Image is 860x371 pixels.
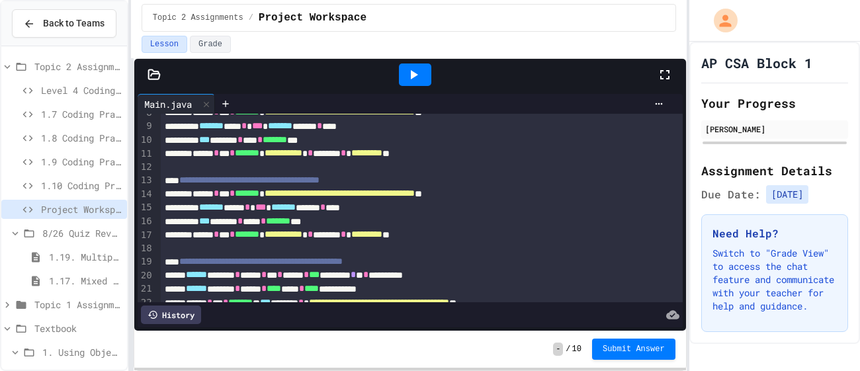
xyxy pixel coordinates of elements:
span: Level 4 Coding Challenge [41,83,122,97]
div: 10 [138,134,154,147]
span: 1.19. Multiple Choice Exercises for Unit 1a (1.1-1.6) [49,250,122,264]
div: 22 [138,296,154,310]
div: 9 [138,120,154,134]
div: 19 [138,255,154,269]
span: Submit Answer [603,344,665,354]
div: 21 [138,282,154,296]
span: - [553,343,563,356]
span: Topic 2 Assignments [34,60,122,73]
div: 11 [138,147,154,161]
div: Main.java [138,94,215,114]
div: My Account [700,5,741,36]
span: Textbook [34,321,122,335]
button: Back to Teams [12,9,116,38]
button: Submit Answer [592,339,675,360]
div: 17 [138,229,154,243]
h1: AP CSA Block 1 [701,54,812,72]
div: 16 [138,215,154,229]
span: Topic 1 Assignments [34,298,122,311]
span: 1.17. Mixed Up Code Practice 1.1-1.6 [49,274,122,288]
p: Switch to "Grade View" to access the chat feature and communicate with your teacher for help and ... [712,247,837,313]
span: Project Workspace [259,10,366,26]
div: History [141,306,201,324]
div: 15 [138,201,154,215]
h2: Assignment Details [701,161,848,180]
div: 14 [138,188,154,202]
span: 1. Using Objects and Methods [42,345,122,359]
div: 18 [138,242,154,255]
button: Grade [190,36,231,53]
span: 1.9 Coding Practice [41,155,122,169]
span: [DATE] [766,185,808,204]
span: 1.7 Coding Practice [41,107,122,121]
div: 13 [138,174,154,188]
span: Project Workspace [41,202,122,216]
h2: Your Progress [701,94,848,112]
span: 1.8 Coding Practice [41,131,122,145]
button: Lesson [142,36,187,53]
div: 20 [138,269,154,283]
span: 8/26 Quiz Review [42,226,122,240]
span: 10 [572,344,581,354]
div: Main.java [138,97,198,111]
div: 12 [138,161,154,174]
span: / [249,13,253,23]
h3: Need Help? [712,226,837,241]
span: / [566,344,570,354]
span: Back to Teams [43,17,105,30]
span: Topic 2 Assignments [153,13,243,23]
div: [PERSON_NAME] [705,123,844,135]
span: Due Date: [701,186,761,202]
span: 1.10 Coding Practice [41,179,122,192]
